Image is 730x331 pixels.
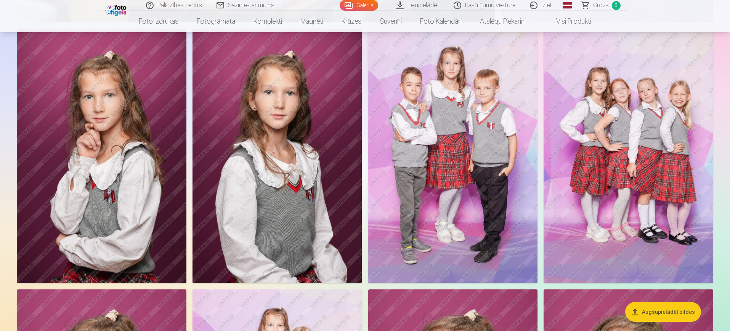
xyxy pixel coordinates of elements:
a: Fotogrāmata [188,11,244,32]
a: Magnēti [291,11,332,32]
a: Foto izdrukas [130,11,188,32]
span: Grozs [593,1,609,10]
a: Atslēgu piekariņi [471,11,535,32]
a: Suvenīri [371,11,411,32]
a: Komplekti [244,11,291,32]
button: Augšupielādēt bildes [625,302,701,322]
img: /fa1 [105,3,128,16]
a: Foto kalendāri [411,11,471,32]
a: Krūzes [332,11,371,32]
a: Visi produkti [535,11,600,32]
span: 0 [612,1,621,10]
